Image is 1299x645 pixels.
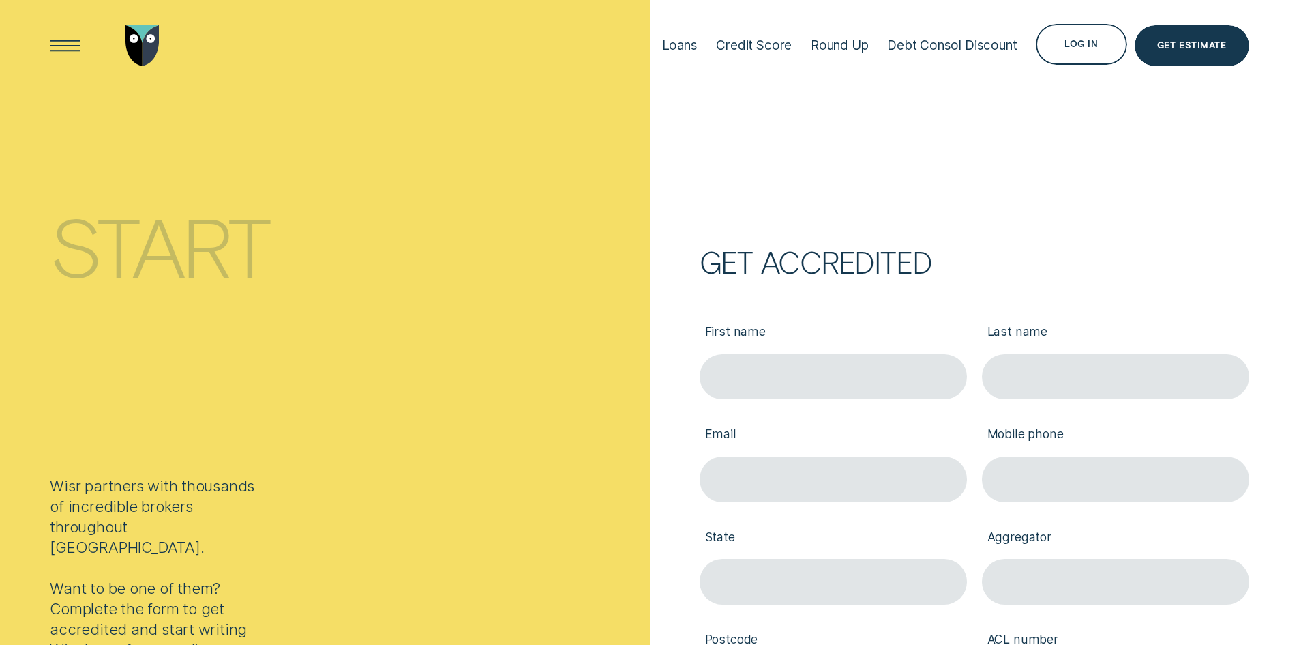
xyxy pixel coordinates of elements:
label: Last name [982,312,1249,354]
div: Credit Score [716,38,792,53]
div: Start [50,205,269,283]
label: State [700,517,967,559]
label: Mobile phone [982,415,1249,457]
button: Open Menu [45,25,86,66]
div: Debt Consol Discount [887,38,1017,53]
a: Get Estimate [1135,25,1249,66]
h1: Start writing Wisr loans [50,182,642,415]
label: First name [700,312,967,354]
h2: Get accredited [700,250,1249,273]
label: Aggregator [982,517,1249,559]
div: Loans [662,38,698,53]
div: Round Up [811,38,869,53]
label: Email [700,415,967,457]
button: Log in [1036,24,1126,65]
img: Wisr [125,25,160,66]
